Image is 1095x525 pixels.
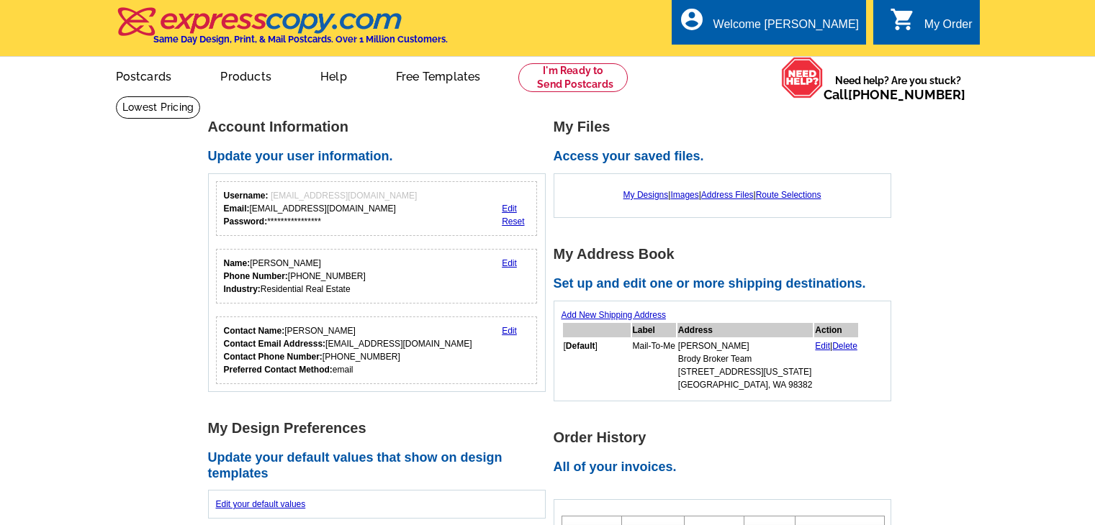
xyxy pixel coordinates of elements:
a: Images [670,190,698,200]
h2: Set up and edit one or more shipping destinations. [554,276,899,292]
a: Add New Shipping Address [562,310,666,320]
h1: Account Information [208,119,554,134]
h2: Update your default values that show on design templates [208,450,554,481]
img: help [781,57,824,99]
h1: My Design Preferences [208,421,554,436]
div: Who should we contact regarding order issues? [216,316,538,384]
h1: My Address Book [554,247,899,262]
td: [ ] [563,339,631,392]
td: [PERSON_NAME] Brody Broker Team [STREET_ADDRESS][US_STATE] [GEOGRAPHIC_DATA], WA 98382 [677,339,814,392]
h2: Access your saved files. [554,149,899,165]
strong: Contact Email Addresss: [224,339,326,349]
div: Welcome [PERSON_NAME] [713,18,859,38]
strong: Contact Phone Number: [224,352,323,362]
a: Help [297,58,370,92]
i: account_circle [679,6,705,32]
strong: Industry: [224,284,261,294]
span: Need help? Are you stuck? [824,73,973,102]
a: Reset [502,216,524,227]
h2: All of your invoices. [554,460,899,475]
a: Route Selections [756,190,821,200]
h4: Same Day Design, Print, & Mail Postcards. Over 1 Million Customers. [153,34,448,45]
strong: Contact Name: [224,326,285,336]
strong: Phone Number: [224,271,288,281]
strong: Username: [224,191,269,201]
a: [PHONE_NUMBER] [848,87,965,102]
a: Products [197,58,294,92]
a: Edit [502,258,517,268]
th: Address [677,323,814,337]
a: Postcards [93,58,195,92]
b: Default [566,341,595,351]
a: Edit [502,204,517,214]
a: Delete [832,341,857,351]
h1: Order History [554,430,899,445]
i: shopping_cart [890,6,916,32]
strong: Name: [224,258,251,268]
h2: Update your user information. [208,149,554,165]
a: Same Day Design, Print, & Mail Postcards. Over 1 Million Customers. [116,17,448,45]
a: Edit [502,326,517,336]
th: Label [632,323,676,337]
div: Your personal details. [216,249,538,303]
strong: Password: [224,216,268,227]
div: [PERSON_NAME] [EMAIL_ADDRESS][DOMAIN_NAME] [PHONE_NUMBER] email [224,324,472,376]
strong: Email: [224,204,250,214]
a: Edit your default values [216,499,306,509]
strong: Preferred Contact Method: [224,365,333,375]
div: [PERSON_NAME] [PHONE_NUMBER] Residential Real Estate [224,257,366,296]
div: | | | [562,181,883,209]
a: Address Files [701,190,754,200]
h1: My Files [554,119,899,134]
span: Call [824,87,965,102]
div: Your login information. [216,181,538,236]
a: shopping_cart My Order [890,16,973,34]
span: [EMAIL_ADDRESS][DOMAIN_NAME] [271,191,417,201]
td: | [814,339,858,392]
a: Edit [815,341,830,351]
td: Mail-To-Me [632,339,676,392]
div: My Order [924,18,973,38]
th: Action [814,323,858,337]
a: My Designs [623,190,669,200]
a: Free Templates [373,58,504,92]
